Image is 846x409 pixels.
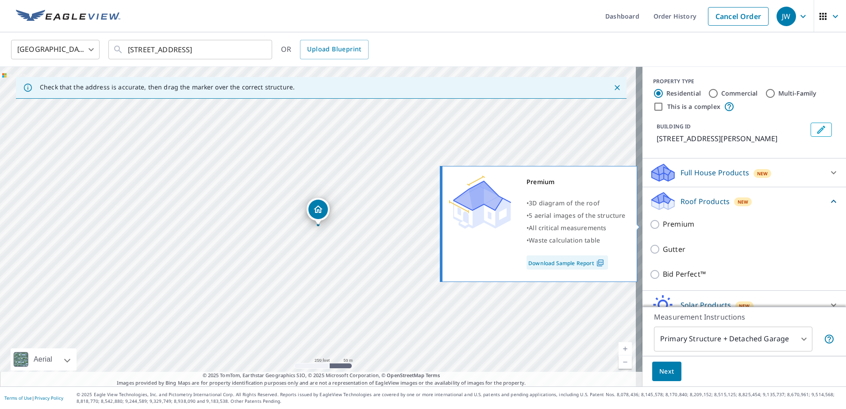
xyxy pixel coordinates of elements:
[128,37,254,62] input: Search by address or latitude-longitude
[666,89,701,98] label: Residential
[307,44,361,55] span: Upload Blueprint
[663,269,706,280] p: Bid Perfect™
[757,170,768,177] span: New
[657,133,807,144] p: [STREET_ADDRESS][PERSON_NAME]
[657,123,691,130] p: BUILDING ID
[681,300,731,310] p: Solar Products
[611,82,623,93] button: Close
[738,198,749,205] span: New
[721,89,758,98] label: Commercial
[11,37,100,62] div: [GEOGRAPHIC_DATA]
[650,191,839,212] div: Roof ProductsNew
[654,312,834,322] p: Measurement Instructions
[529,211,625,220] span: 5 aerial images of the structure
[449,176,511,229] img: Premium
[31,348,55,370] div: Aerial
[281,40,369,59] div: OR
[77,391,842,405] p: © 2025 Eagle View Technologies, Inc. and Pictometry International Corp. All Rights Reserved. Repo...
[35,395,63,401] a: Privacy Policy
[681,167,749,178] p: Full House Products
[4,395,63,401] p: |
[619,355,632,369] a: Current Level 17, Zoom Out
[527,234,626,247] div: •
[681,196,730,207] p: Roof Products
[650,162,839,183] div: Full House ProductsNew
[529,199,600,207] span: 3D diagram of the roof
[527,197,626,209] div: •
[527,176,626,188] div: Premium
[824,334,834,344] span: Your report will include the primary structure and a detached garage if one exists.
[653,77,835,85] div: PROPERTY TYPE
[811,123,832,137] button: Edit building 1
[663,244,685,255] p: Gutter
[778,89,817,98] label: Multi-Family
[527,255,608,270] a: Download Sample Report
[4,395,32,401] a: Terms of Use
[708,7,769,26] a: Cancel Order
[11,348,77,370] div: Aerial
[16,10,120,23] img: EV Logo
[659,366,674,377] span: Next
[739,302,750,309] span: New
[300,40,368,59] a: Upload Blueprint
[387,372,424,378] a: OpenStreetMap
[529,224,606,232] span: All critical measurements
[426,372,440,378] a: Terms
[40,83,295,91] p: Check that the address is accurate, then drag the marker over the correct structure.
[527,222,626,234] div: •
[652,362,681,382] button: Next
[307,198,330,225] div: Dropped pin, building 1, Residential property, 901 Concord Ave Anderson, SC 29621
[663,219,694,230] p: Premium
[594,259,606,267] img: Pdf Icon
[777,7,796,26] div: JW
[667,102,720,111] label: This is a complex
[619,342,632,355] a: Current Level 17, Zoom In
[527,209,626,222] div: •
[529,236,600,244] span: Waste calculation table
[203,372,440,379] span: © 2025 TomTom, Earthstar Geographics SIO, © 2025 Microsoft Corporation, ©
[654,327,812,351] div: Primary Structure + Detached Garage
[650,294,839,316] div: Solar ProductsNew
